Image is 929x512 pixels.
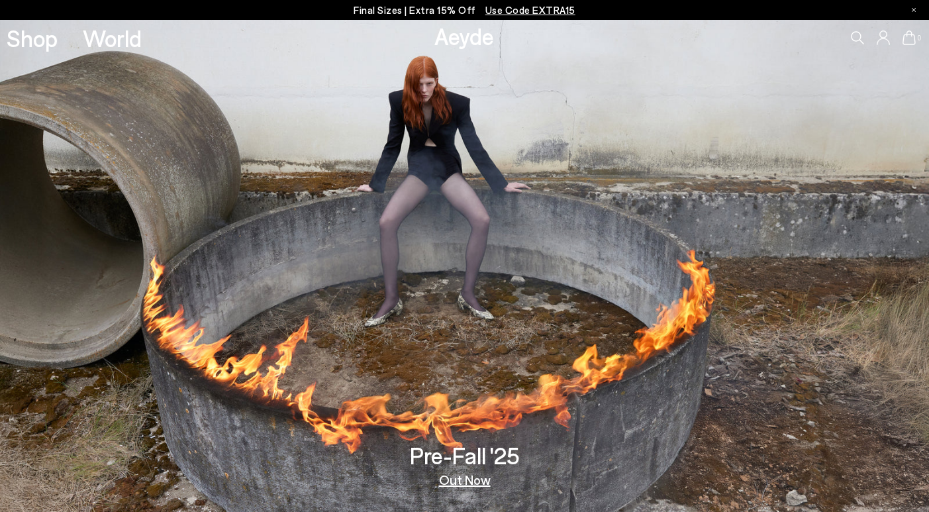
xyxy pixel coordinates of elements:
[83,26,142,50] a: World
[354,2,575,19] p: Final Sizes | Extra 15% Off
[7,26,58,50] a: Shop
[439,473,491,486] a: Out Now
[916,34,922,42] span: 0
[903,30,916,45] a: 0
[434,22,494,50] a: Aeyde
[410,444,520,467] h3: Pre-Fall '25
[485,4,575,16] span: Navigate to /collections/ss25-final-sizes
